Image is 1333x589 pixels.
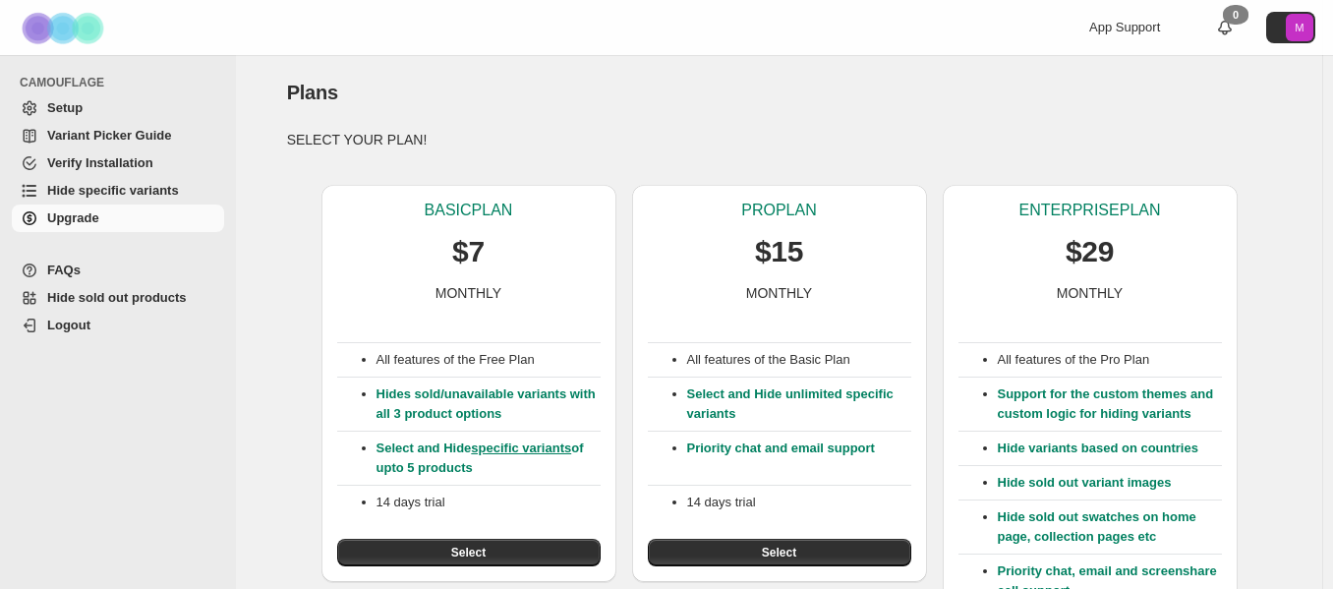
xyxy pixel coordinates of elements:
p: BASIC PLAN [425,201,513,220]
p: Support for the custom themes and custom logic for hiding variants [998,384,1222,424]
span: App Support [1089,20,1160,34]
p: MONTHLY [746,283,812,303]
div: 0 [1223,5,1248,25]
p: Priority chat and email support [687,439,911,478]
a: Variant Picker Guide [12,122,224,149]
span: CAMOUFLAGE [20,75,226,90]
a: Upgrade [12,205,224,232]
p: Select and Hide of upto 5 products [377,439,601,478]
button: Select [648,539,911,566]
span: Select [451,545,486,560]
a: Hide specific variants [12,177,224,205]
p: SELECT YOUR PLAN! [287,130,1272,149]
span: Select [762,545,796,560]
p: Hide sold out swatches on home page, collection pages etc [998,507,1222,547]
span: FAQs [47,263,81,277]
text: M [1295,22,1304,33]
p: $7 [452,232,485,271]
span: Upgrade [47,210,99,225]
img: Camouflage [16,1,114,55]
a: Hide sold out products [12,284,224,312]
button: Avatar with initials M [1266,12,1315,43]
p: MONTHLY [435,283,501,303]
p: Hide variants based on countries [998,439,1222,458]
p: All features of the Pro Plan [998,350,1222,370]
span: Hide sold out products [47,290,187,305]
button: Select [337,539,601,566]
a: Logout [12,312,224,339]
span: Hide specific variants [47,183,179,198]
p: MONTHLY [1057,283,1123,303]
span: Variant Picker Guide [47,128,171,143]
a: Verify Installation [12,149,224,177]
p: $15 [755,232,803,271]
p: All features of the Basic Plan [687,350,911,370]
span: Verify Installation [47,155,153,170]
p: Hide sold out variant images [998,473,1222,493]
p: Select and Hide unlimited specific variants [687,384,911,424]
a: specific variants [471,441,571,455]
p: 14 days trial [377,493,601,512]
span: Setup [47,100,83,115]
a: Setup [12,94,224,122]
p: ENTERPRISE PLAN [1018,201,1160,220]
p: PRO PLAN [741,201,816,220]
span: Avatar with initials M [1286,14,1313,41]
p: 14 days trial [687,493,911,512]
p: $29 [1066,232,1114,271]
p: All features of the Free Plan [377,350,601,370]
a: 0 [1215,18,1235,37]
p: Hides sold/unavailable variants with all 3 product options [377,384,601,424]
span: Logout [47,318,90,332]
a: FAQs [12,257,224,284]
span: Plans [287,82,338,103]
